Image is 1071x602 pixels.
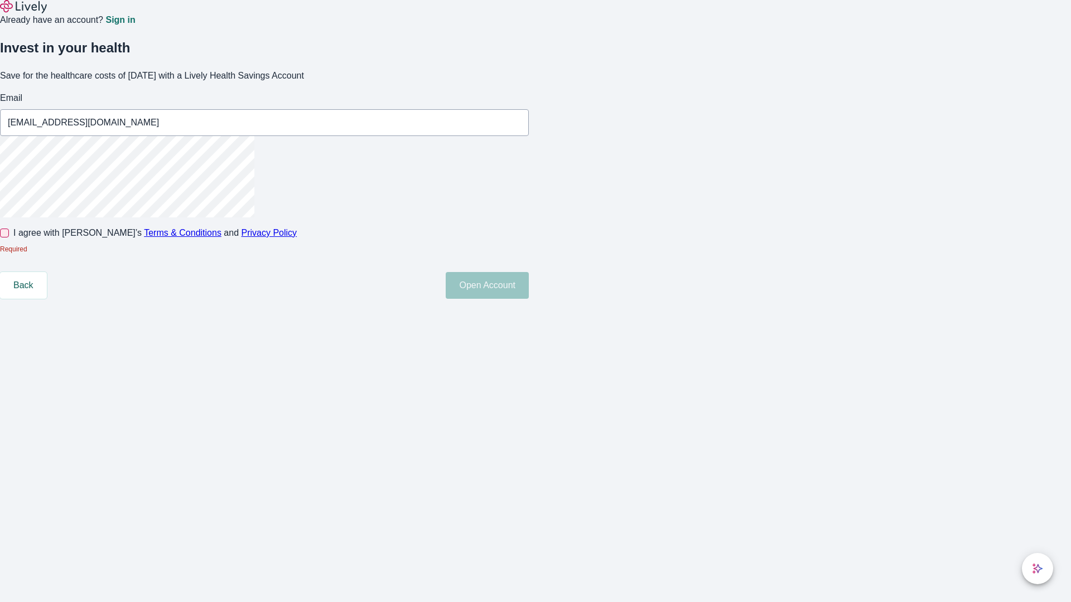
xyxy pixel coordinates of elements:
[13,226,297,240] span: I agree with [PERSON_NAME]’s and
[1022,553,1053,584] button: chat
[1032,563,1043,574] svg: Lively AI Assistant
[144,228,221,237] a: Terms & Conditions
[105,16,135,25] a: Sign in
[242,228,297,237] a: Privacy Policy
